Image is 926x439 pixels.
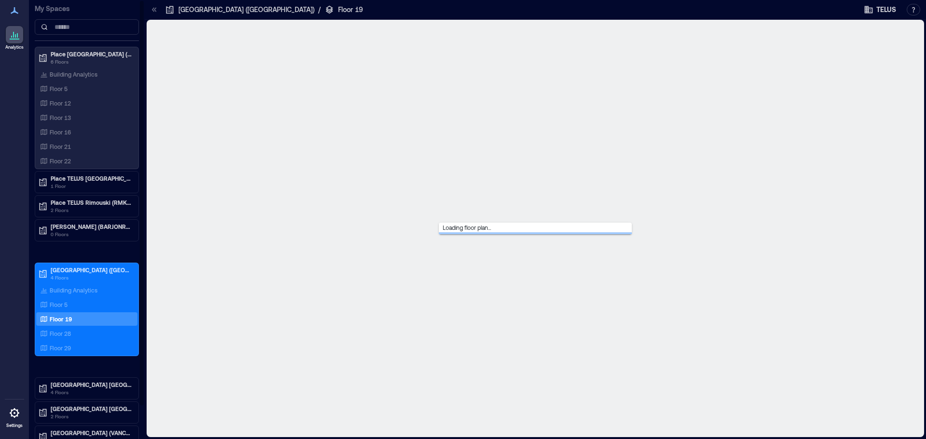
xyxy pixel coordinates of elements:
p: Place TELUS Rimouski (RMKIPQQT) [51,199,132,206]
p: 2 Floors [51,206,132,214]
p: 2 Floors [51,412,132,420]
p: Floor 19 [50,315,72,323]
p: Floor 5 [50,301,68,308]
p: Floor 5 [50,85,68,93]
p: Floor 12 [50,99,71,107]
button: TELUS [861,2,899,17]
p: Settings [6,423,23,428]
p: [GEOGRAPHIC_DATA] [GEOGRAPHIC_DATA] [51,405,132,412]
p: Floor 13 [50,114,71,121]
p: Floor 28 [50,330,71,337]
p: 4 Floors [51,274,132,281]
p: Floor 22 [50,157,71,165]
p: My Spaces [35,4,139,13]
p: [GEOGRAPHIC_DATA] ([GEOGRAPHIC_DATA]) [51,266,132,274]
p: Building Analytics [50,70,97,78]
p: 0 Floors [51,230,132,238]
p: Place TELUS [GEOGRAPHIC_DATA] (QUBCPQXG) [51,174,132,182]
p: [GEOGRAPHIC_DATA] [GEOGRAPHIC_DATA]-4519 (BNBYBCDW) [51,381,132,388]
p: 1 Floor [51,182,132,190]
p: [GEOGRAPHIC_DATA] (VANCBC01) [51,429,132,437]
a: Analytics [2,23,27,53]
p: 6 Floors [51,58,132,66]
p: Place [GEOGRAPHIC_DATA] (MTRLPQGL) [51,50,132,58]
p: Building Analytics [50,286,97,294]
p: Floor 21 [50,143,71,150]
p: Floor 16 [50,128,71,136]
a: Settings [3,401,26,431]
p: Analytics [5,44,24,50]
p: [GEOGRAPHIC_DATA] ([GEOGRAPHIC_DATA]) [178,5,314,14]
p: Floor 19 [338,5,363,14]
span: Loading floor plan... [439,220,495,235]
p: [PERSON_NAME] (BARJONRN) - CLOSED [51,223,132,230]
p: 4 Floors [51,388,132,396]
span: TELUS [876,5,896,14]
p: Floor 29 [50,344,71,352]
p: / [318,5,321,14]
